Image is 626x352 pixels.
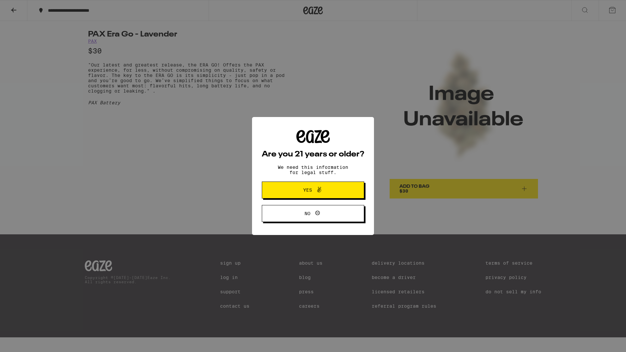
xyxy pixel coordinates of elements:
[305,211,310,216] span: No
[585,332,619,349] iframe: Opens a widget where you can find more information
[303,188,312,192] span: Yes
[272,165,354,175] p: We need this information for legal stuff.
[262,205,364,222] button: No
[262,151,364,158] h2: Are you 21 years or older?
[262,182,364,198] button: Yes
